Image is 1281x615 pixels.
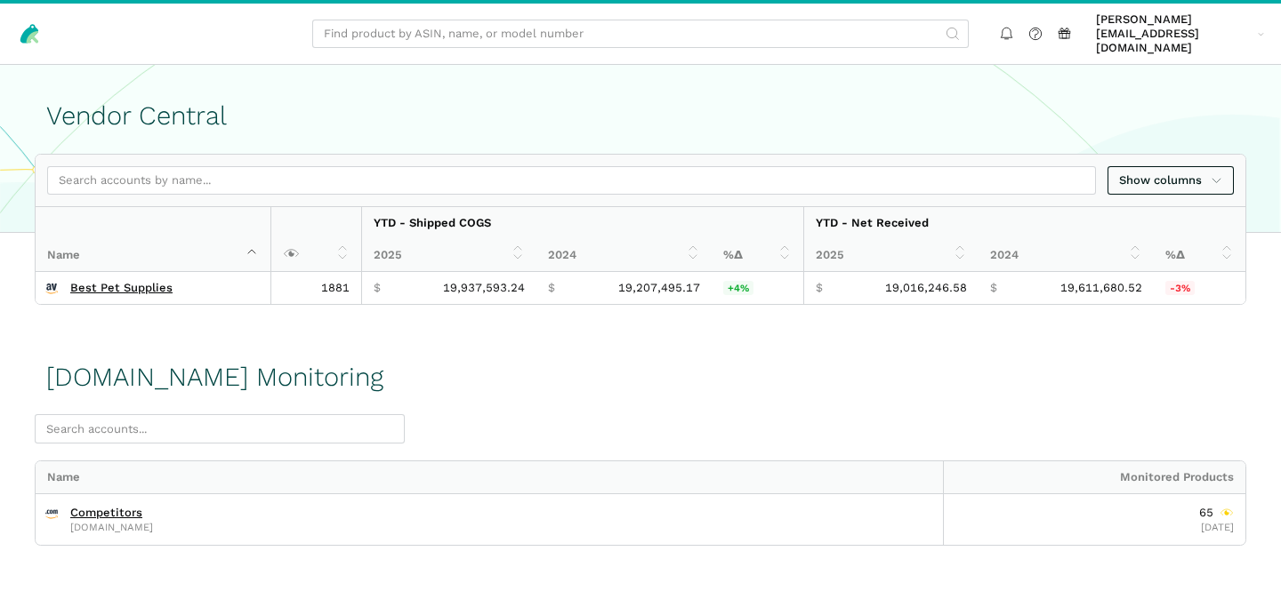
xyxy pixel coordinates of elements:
th: Name : activate to sort column descending [36,207,270,271]
th: 2024: activate to sort column ascending [536,239,712,271]
strong: YTD - Net Received [816,216,929,229]
div: 65 [1199,506,1234,520]
h1: [DOMAIN_NAME] Monitoring [46,363,383,392]
th: 2025: activate to sort column ascending [361,239,536,271]
th: %Δ: activate to sort column ascending [712,239,803,271]
span: $ [816,281,823,295]
span: Show columns [1119,172,1222,189]
th: %Δ: activate to sort column ascending [1154,239,1245,271]
td: 1881 [270,272,361,304]
span: +4% [723,281,753,295]
span: 19,611,680.52 [1060,281,1142,295]
span: 19,207,495.17 [618,281,700,295]
a: [PERSON_NAME][EMAIL_ADDRESS][DOMAIN_NAME] [1091,10,1270,59]
span: 19,937,593.24 [443,281,525,295]
span: [DOMAIN_NAME] [70,523,153,532]
span: $ [990,281,997,295]
a: Show columns [1108,166,1234,196]
span: [PERSON_NAME][EMAIL_ADDRESS][DOMAIN_NAME] [1096,12,1252,56]
span: [DATE] [1201,521,1234,533]
th: 2025: activate to sort column ascending [803,239,979,271]
a: Competitors [70,506,142,520]
a: Best Pet Supplies [70,281,173,295]
input: Search accounts... [35,414,405,443]
span: 19,016,246.58 [885,281,967,295]
th: : activate to sort column ascending [270,207,361,271]
td: 3.80% [712,272,803,304]
div: Name [36,461,943,493]
h1: Vendor Central [46,101,1235,131]
td: -3.04% [1154,272,1245,304]
div: Monitored Products [943,461,1245,493]
strong: YTD - Shipped COGS [374,216,491,229]
span: -3% [1165,281,1195,295]
span: $ [548,281,555,295]
input: Find product by ASIN, name, or model number [312,20,969,49]
input: Search accounts by name... [47,166,1096,196]
span: $ [374,281,381,295]
th: 2024: activate to sort column ascending [979,239,1154,271]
